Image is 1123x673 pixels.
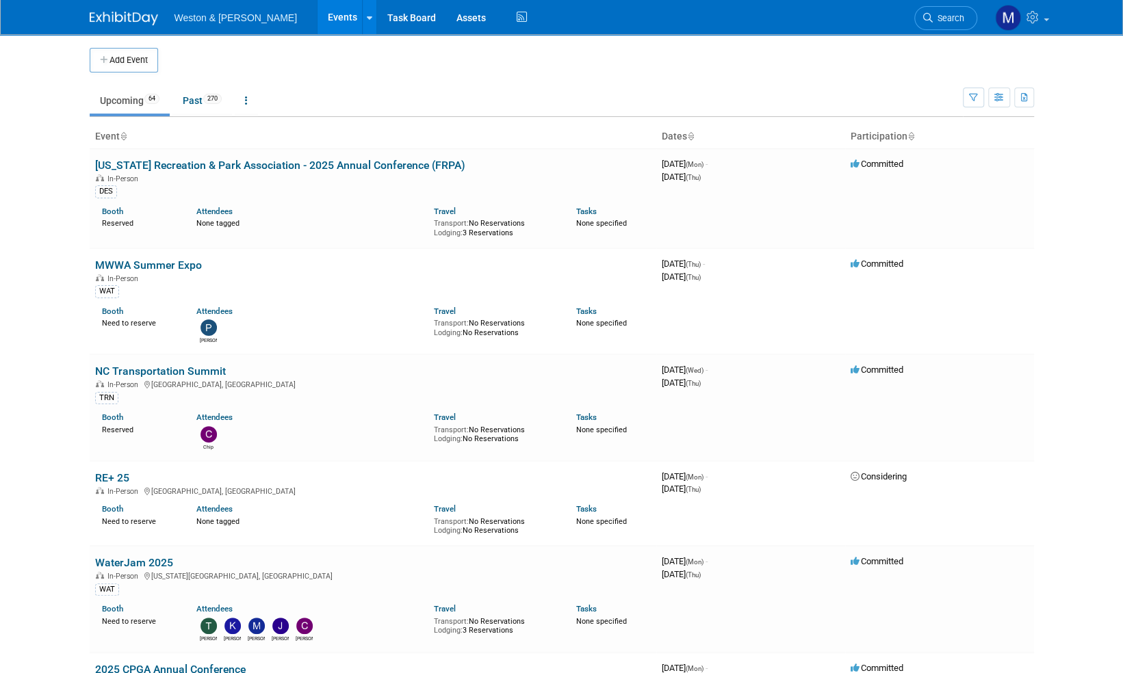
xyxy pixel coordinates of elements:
[687,131,694,142] a: Sort by Start Date
[662,172,701,182] span: [DATE]
[175,12,297,23] span: Weston & [PERSON_NAME]
[576,617,627,626] span: None specified
[662,569,701,579] span: [DATE]
[203,94,222,104] span: 270
[107,174,142,183] span: In-Person
[102,306,123,316] a: Booth
[933,13,964,23] span: Search
[272,618,289,634] img: Jason Gillespie
[95,378,651,389] div: [GEOGRAPHIC_DATA], [GEOGRAPHIC_DATA]
[102,423,177,435] div: Reserved
[90,12,158,25] img: ExhibitDay
[107,487,142,496] span: In-Person
[686,261,701,268] span: (Thu)
[200,443,217,451] div: Chip Hutchens
[196,216,424,228] div: None tagged
[95,471,129,484] a: RE+ 25
[851,159,903,169] span: Committed
[662,365,708,375] span: [DATE]
[95,159,465,172] a: [US_STATE] Recreation & Park Association - 2025 Annual Conference (FRPA)
[196,306,233,316] a: Attendees
[576,517,627,526] span: None specified
[196,412,233,422] a: Attendees
[434,504,456,514] a: Travel
[995,5,1021,31] img: Mary Ann Trujillo
[95,556,173,569] a: WaterJam 2025
[107,274,142,283] span: In-Person
[686,486,701,493] span: (Thu)
[224,634,241,642] div: Kevin MacKinnon
[576,319,627,328] span: None specified
[296,618,313,634] img: Charles Gant
[434,626,463,635] span: Lodging:
[102,514,177,527] div: Need to reserve
[95,392,118,404] div: TRN
[576,425,627,434] span: None specified
[107,572,142,581] span: In-Person
[102,614,177,626] div: Need to reserve
[434,207,456,216] a: Travel
[686,274,701,281] span: (Thu)
[95,285,119,298] div: WAT
[706,159,708,169] span: -
[248,618,265,634] img: Margaret McCarthy
[434,228,463,237] span: Lodging:
[201,618,217,634] img: Tony Zerilli
[576,306,597,316] a: Tasks
[96,274,104,281] img: In-Person Event
[201,426,217,443] img: Chip Hutchens
[102,207,123,216] a: Booth
[248,634,265,642] div: Margaret McCarthy
[686,161,704,168] span: (Mon)
[434,412,456,422] a: Travel
[686,473,704,481] span: (Mon)
[662,663,708,673] span: [DATE]
[706,365,708,375] span: -
[102,604,123,613] a: Booth
[662,159,708,169] span: [DATE]
[851,663,903,673] span: Committed
[201,319,217,336] img: Patrick Yeo
[95,570,651,581] div: [US_STATE][GEOGRAPHIC_DATA], [GEOGRAPHIC_DATA]
[662,556,708,566] span: [DATE]
[576,219,627,228] span: None specified
[120,131,127,142] a: Sort by Event Name
[196,604,233,613] a: Attendees
[95,259,202,272] a: MWWA Summer Expo
[434,216,556,237] div: No Reservations 3 Reservations
[434,617,469,626] span: Transport:
[107,380,142,389] span: In-Person
[144,94,159,104] span: 64
[172,88,232,114] a: Past270
[686,380,701,387] span: (Thu)
[90,88,170,114] a: Upcoming64
[576,504,597,514] a: Tasks
[90,125,656,148] th: Event
[845,125,1034,148] th: Participation
[200,336,217,344] div: Patrick Yeo
[196,207,233,216] a: Attendees
[851,556,903,566] span: Committed
[662,471,708,481] span: [DATE]
[95,485,651,496] div: [GEOGRAPHIC_DATA], [GEOGRAPHIC_DATA]
[576,412,597,422] a: Tasks
[434,328,463,337] span: Lodging:
[686,665,704,672] span: (Mon)
[102,316,177,328] div: Need to reserve
[434,319,469,328] span: Transport:
[102,412,123,422] a: Booth
[102,216,177,228] div: Reserved
[90,48,158,72] button: Add Event
[96,487,104,494] img: In-Person Event
[851,471,907,481] span: Considering
[656,125,845,148] th: Dates
[434,434,463,443] span: Lodging:
[703,259,705,269] span: -
[576,604,597,613] a: Tasks
[851,365,903,375] span: Committed
[272,634,289,642] div: Jason Gillespie
[686,367,704,374] span: (Wed)
[706,471,708,481] span: -
[686,571,701,579] span: (Thu)
[907,131,914,142] a: Sort by Participation Type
